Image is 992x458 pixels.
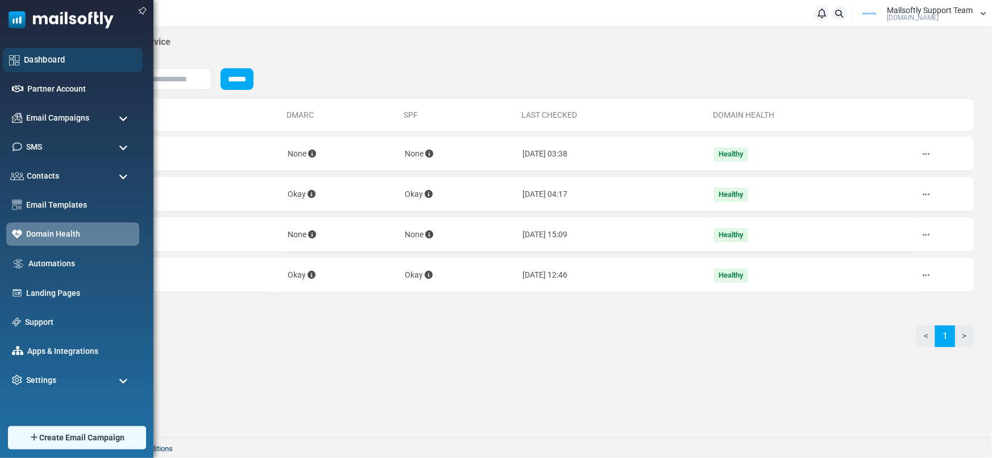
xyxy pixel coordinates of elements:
[308,190,316,198] i: DMARC Record Found: v=DMARC1; p=reject; rua=mailto:baa05b17c0db4b95afb18c1c5812136f@dmarc-reports...
[10,172,24,180] img: contacts-icon.svg
[517,217,708,252] td: [DATE] 15:09
[521,110,577,119] a: Last Checked
[12,142,22,152] img: sms-icon.png
[405,149,424,158] span: translation missing: en.domain_health_checker.none
[405,270,424,279] span: translation missing: en.domain_health_checker.Okay
[25,316,134,328] a: Support
[26,199,134,211] a: Email Templates
[887,14,939,21] span: [DOMAIN_NAME]
[12,317,21,327] img: support-icon.svg
[12,257,24,270] img: workflow.svg
[714,228,748,242] div: Healthy
[26,374,56,386] span: Settings
[26,228,134,240] a: Domain Health
[9,55,20,65] img: dashboard-icon.svg
[308,271,316,279] i: DMARC Record Found: v=DMARC1; p=reject; rua=mailto:64a4183035da4469953d928d59a73692@dmarc-reports...
[714,188,748,202] div: Healthy
[39,432,124,444] span: Create Email Campaign
[12,288,22,298] img: landing_pages.svg
[517,137,708,171] td: [DATE] 03:38
[26,112,89,124] span: Email Campaigns
[856,5,884,22] img: User Logo
[287,110,314,119] a: DMARC
[12,200,22,210] img: email-templates-icon.svg
[405,189,424,199] span: translation missing: en.domain_health_checker.Okay
[27,170,59,182] span: Contacts
[404,110,418,119] a: SPF
[425,271,433,279] i: SPF Record Found: v=spf1 include:_spf.google.com include:amazonses.com -all SPF includes authoriz...
[405,230,424,239] span: translation missing: en.domain_health_checker.None
[714,147,748,162] div: Healthy
[713,110,774,119] a: Domain Health
[517,258,708,292] td: [DATE] 12:46
[425,190,433,198] i: SPF Record Found: v=spf1 include:_spf.google.com include:calendar-server.bounces.google.com inclu...
[856,5,986,22] a: User Logo Mailsoftly Support Team [DOMAIN_NAME]
[916,325,974,356] nav: Page
[28,258,134,270] a: Automations
[288,149,306,158] span: translation missing: en.domain_health_checker.none
[288,270,306,279] span: translation missing: en.domain_health_checker.Okay
[27,83,134,95] a: Partner Account
[288,189,306,199] span: translation missing: en.domain_health_checker.Okay
[887,6,973,14] span: Mailsoftly Support Team
[12,113,22,123] img: campaigns-icon.png
[935,325,955,347] a: 1
[308,150,316,158] i: DMARC Record Found: v=DMARC1; p= quarantine; rua=mailto:ae8ff5a945c64c3ab12e1fd5150b150d@dmarc-re...
[288,230,306,239] span: translation missing: en.domain_health_checker.None
[12,375,22,385] img: settings-icon.svg
[37,437,992,457] footer: 2025
[517,177,708,212] td: [DATE] 04:17
[12,229,22,239] img: domain-health-icon-active.svg
[27,345,134,357] a: Apps & Integrations
[426,150,434,158] i: SPF Record Found: v=spf1 include:_spf.google.com include:calendar-server.bounces.google.com inclu...
[26,141,42,153] span: SMS
[26,287,134,299] a: Landing Pages
[714,269,748,283] div: Healthy
[24,53,136,66] a: Dashboard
